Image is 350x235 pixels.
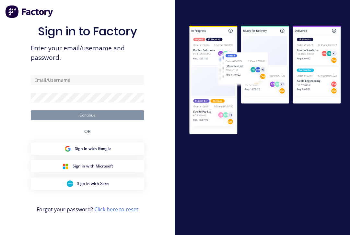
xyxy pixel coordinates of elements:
img: Xero Sign in [67,180,73,187]
img: Sign in [180,17,350,144]
img: Factory [5,5,54,18]
h1: Sign in to Factory [38,24,137,38]
button: Xero Sign inSign in with Xero [31,178,144,190]
img: Microsoft Sign in [62,163,69,169]
span: Enter your email/username and password. [31,43,144,62]
img: Google Sign in [64,145,71,152]
button: Google Sign inSign in with Google [31,142,144,155]
span: Sign in with Google [75,146,111,152]
div: OR [84,120,91,142]
span: Forgot your password? [37,205,138,213]
a: Click here to reset [94,206,138,213]
span: Sign in with Microsoft [73,163,113,169]
button: Continue [31,110,144,120]
input: Email/Username [31,75,144,85]
span: Sign in with Xero [77,181,109,187]
button: Microsoft Sign inSign in with Microsoft [31,160,144,172]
